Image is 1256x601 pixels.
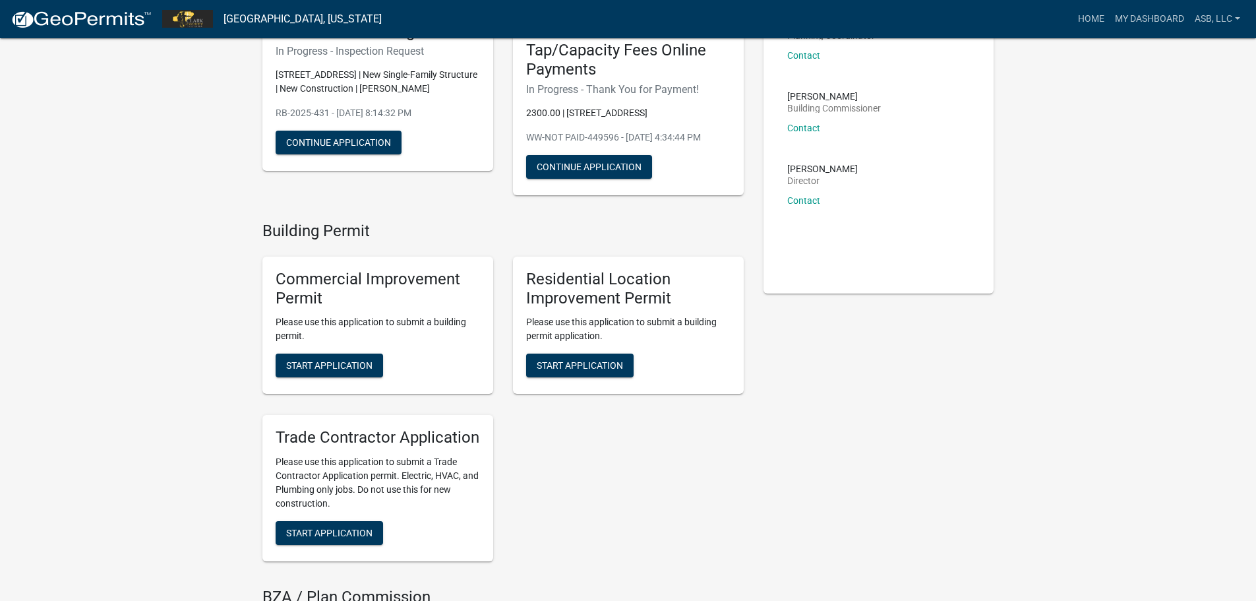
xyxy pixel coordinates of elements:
[276,270,480,308] h5: Commercial Improvement Permit
[286,528,373,538] span: Start Application
[1110,7,1189,32] a: My Dashboard
[276,45,480,57] h6: In Progress - Inspection Request
[276,521,383,545] button: Start Application
[787,164,858,174] p: [PERSON_NAME]
[276,106,480,120] p: RB-2025-431 - [DATE] 8:14:32 PM
[787,50,820,61] a: Contact
[1189,7,1245,32] a: ASB, LLC
[526,270,731,308] h5: Residential Location Improvement Permit
[787,123,820,133] a: Contact
[787,176,858,185] p: Director
[276,315,480,343] p: Please use this application to submit a building permit.
[162,10,213,28] img: Clark County, Indiana
[526,83,731,96] h6: In Progress - Thank You for Payment!
[286,360,373,371] span: Start Application
[526,315,731,343] p: Please use this application to submit a building permit application.
[276,428,480,447] h5: Trade Contractor Application
[1073,7,1110,32] a: Home
[526,22,731,79] h5: Charlestown Sewer Tap/Capacity Fees Online Payments
[537,360,623,371] span: Start Application
[526,106,731,120] p: 2300.00 | [STREET_ADDRESS]
[787,104,881,113] p: Building Commissioner
[526,354,634,377] button: Start Application
[787,195,820,206] a: Contact
[224,8,382,30] a: [GEOGRAPHIC_DATA], [US_STATE]
[276,131,402,154] button: Continue Application
[276,354,383,377] button: Start Application
[526,155,652,179] button: Continue Application
[526,131,731,144] p: WW-NOT PAID-449596 - [DATE] 4:34:44 PM
[262,222,744,241] h4: Building Permit
[276,455,480,511] p: Please use this application to submit a Trade Contractor Application permit. Electric, HVAC, and ...
[787,92,881,101] p: [PERSON_NAME]
[276,68,480,96] p: [STREET_ADDRESS] | New Single-Family Structure | New Construction | [PERSON_NAME]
